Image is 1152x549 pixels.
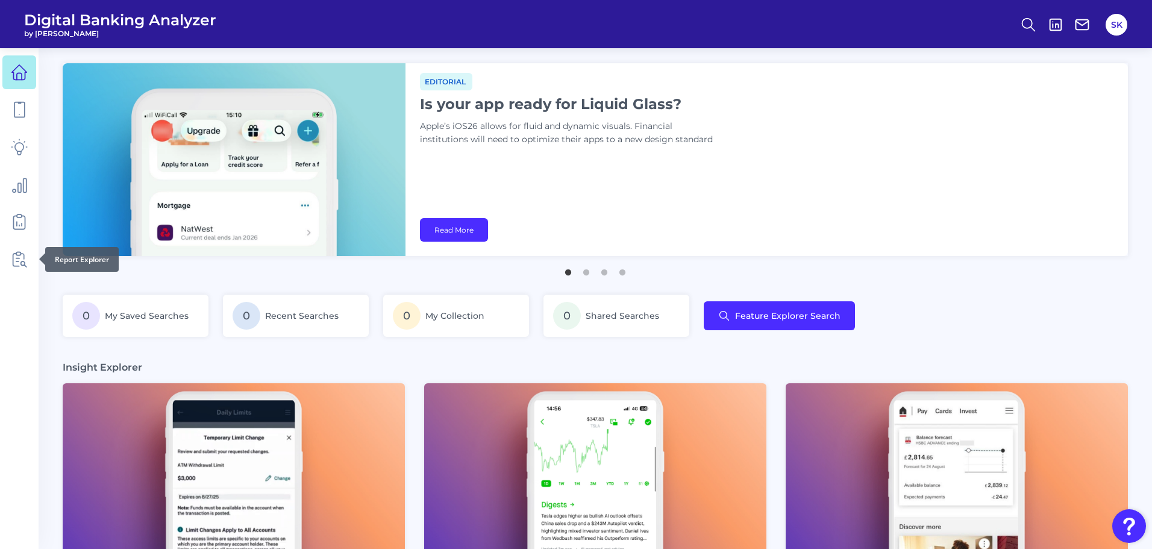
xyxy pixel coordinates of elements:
[553,302,581,330] span: 0
[420,120,721,146] p: Apple’s iOS26 allows for fluid and dynamic visuals. Financial institutions will need to optimize ...
[735,311,841,321] span: Feature Explorer Search
[616,263,628,275] button: 4
[543,295,689,337] a: 0Shared Searches
[393,302,421,330] span: 0
[704,301,855,330] button: Feature Explorer Search
[24,11,216,29] span: Digital Banking Analyzer
[425,310,484,321] span: My Collection
[598,263,610,275] button: 3
[1112,509,1146,543] button: Open Resource Center
[223,295,369,337] a: 0Recent Searches
[580,263,592,275] button: 2
[586,310,659,321] span: Shared Searches
[233,302,260,330] span: 0
[420,218,488,242] a: Read More
[63,63,405,256] img: bannerImg
[420,73,472,90] span: Editorial
[72,302,100,330] span: 0
[1106,14,1127,36] button: SK
[63,295,208,337] a: 0My Saved Searches
[420,75,472,87] a: Editorial
[105,310,189,321] span: My Saved Searches
[24,29,216,38] span: by [PERSON_NAME]
[383,295,529,337] a: 0My Collection
[420,95,721,113] h1: Is your app ready for Liquid Glass?
[265,310,339,321] span: Recent Searches
[562,263,574,275] button: 1
[45,247,119,272] div: Report Explorer
[63,361,142,374] h3: Insight Explorer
